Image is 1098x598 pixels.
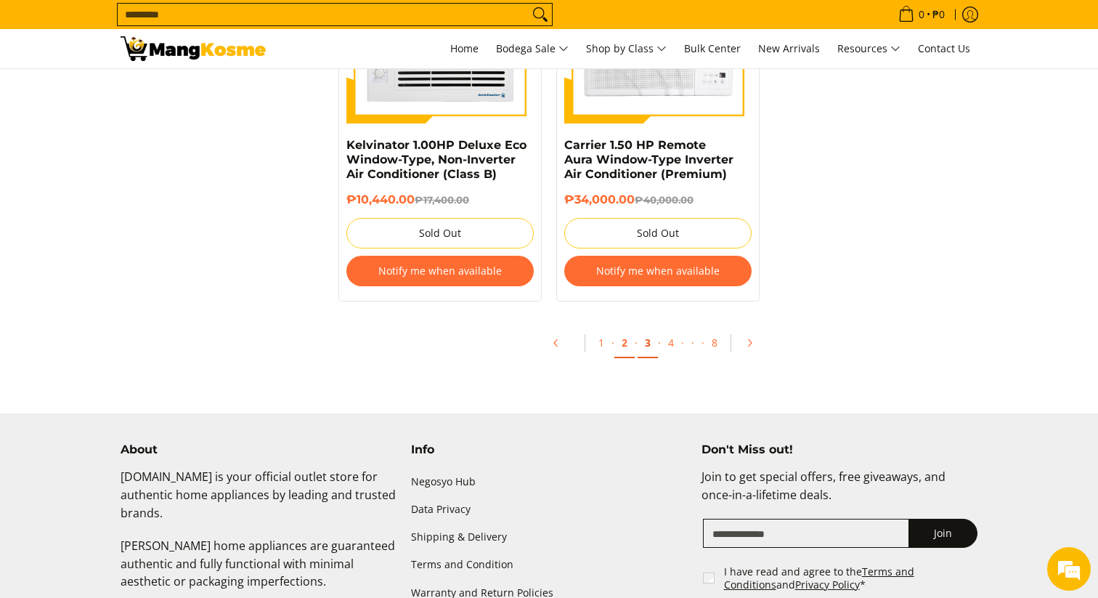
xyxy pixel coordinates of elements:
[837,40,900,58] span: Resources
[443,29,486,68] a: Home
[611,336,614,349] span: ·
[658,336,661,349] span: ·
[586,40,667,58] span: Shop by Class
[76,81,244,100] div: Chat with us now
[121,36,266,61] img: Bodega Sale Aircon l Mang Kosme: Home Appliances Warehouse Sale | Page 2
[724,565,979,591] label: I have read and agree to the and *
[450,41,479,55] span: Home
[684,328,701,357] span: ·
[529,4,552,25] button: Search
[346,138,526,181] a: Kelvinator 1.00HP Deluxe Eco Window-Type, Non-Inverter Air Conditioner (Class B)
[684,41,741,55] span: Bulk Center
[411,524,687,551] a: Shipping & Delivery
[894,7,949,23] span: •
[635,194,694,206] del: ₱40,000.00
[346,193,534,207] h6: ₱10,440.00
[681,336,684,349] span: ·
[346,218,534,249] button: Sold Out
[704,328,725,357] a: 8
[411,496,687,524] a: Data Privacy
[701,336,704,349] span: ·
[795,578,860,591] a: Privacy Policy
[830,29,908,68] a: Resources
[121,468,396,536] p: [DOMAIN_NAME] is your official outlet store for authentic home appliances by leading and trusted ...
[701,443,977,457] h4: Don't Miss out!
[411,443,687,457] h4: Info
[7,397,277,448] textarea: Type your message and hit 'Enter'
[489,29,576,68] a: Bodega Sale
[84,183,200,330] span: We're online!
[411,468,687,496] a: Negosyo Hub
[701,468,977,519] p: Join to get special offers, free giveaways, and once-in-a-lifetime deals.
[758,41,820,55] span: New Arrivals
[346,256,534,286] button: Notify me when available
[564,218,752,249] button: Sold Out
[677,29,748,68] a: Bulk Center
[911,29,977,68] a: Contact Us
[614,328,635,358] a: 2
[638,328,658,358] a: 3
[415,194,469,206] del: ₱17,400.00
[751,29,827,68] a: New Arrivals
[908,519,977,548] button: Join
[280,29,977,68] nav: Main Menu
[579,29,674,68] a: Shop by Class
[564,256,752,286] button: Notify me when available
[661,328,681,357] a: 4
[564,138,733,181] a: Carrier 1.50 HP Remote Aura Window-Type Inverter Air Conditioner (Premium)
[564,193,752,207] h6: ₱34,000.00
[496,40,569,58] span: Bodega Sale
[121,443,396,457] h4: About
[591,328,611,357] a: 1
[635,336,638,349] span: ·
[916,9,927,20] span: 0
[238,7,273,42] div: Minimize live chat window
[331,323,985,370] ul: Pagination
[918,41,970,55] span: Contact Us
[724,565,914,591] a: Terms and Conditions
[411,551,687,579] a: Terms and Condition
[930,9,947,20] span: ₱0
